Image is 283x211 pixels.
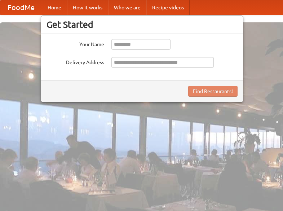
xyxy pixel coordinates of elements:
[42,0,67,15] a: Home
[47,39,104,48] label: Your Name
[146,0,190,15] a: Recipe videos
[108,0,146,15] a: Who we are
[188,86,238,97] button: Find Restaurants!
[47,19,238,30] h3: Get Started
[0,0,42,15] a: FoodMe
[67,0,108,15] a: How it works
[47,57,104,66] label: Delivery Address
